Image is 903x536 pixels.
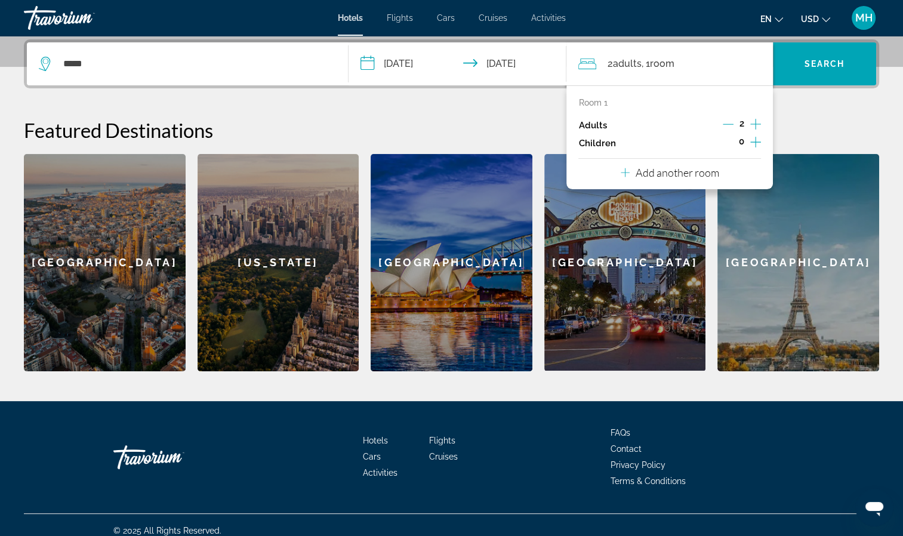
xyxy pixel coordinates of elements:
a: FAQs [611,428,630,438]
p: Add another room [636,166,719,179]
a: Cruises [429,452,458,461]
iframe: Button to launch messaging window [855,488,893,526]
a: Terms & Conditions [611,476,686,486]
div: Search widget [27,42,876,85]
p: Children [578,138,615,149]
button: Change currency [801,10,830,27]
button: Search [773,42,876,85]
button: Check-in date: Dec 24, 2025 Check-out date: Dec 28, 2025 [349,42,567,85]
a: [GEOGRAPHIC_DATA] [544,154,706,371]
span: 2 [607,56,641,72]
span: USD [801,14,819,24]
a: Hotels [338,13,363,23]
a: [US_STATE] [198,154,359,371]
a: Travorium [113,439,233,475]
a: Contact [611,444,642,454]
span: , 1 [641,56,674,72]
span: 2 [739,119,744,128]
a: Hotels [363,436,388,445]
button: Decrement adults [723,118,734,133]
span: MH [855,12,873,24]
a: Cruises [479,13,507,23]
a: Activities [531,13,566,23]
button: Add another room [621,159,719,183]
button: Decrement children [722,136,733,150]
span: Adults [612,58,641,69]
p: Room 1 [578,98,607,107]
span: © 2025 All Rights Reserved. [113,526,221,535]
a: [GEOGRAPHIC_DATA] [24,154,186,371]
a: Travorium [24,2,143,33]
span: Search [805,59,845,69]
button: Increment adults [750,116,761,134]
a: [GEOGRAPHIC_DATA] [371,154,532,371]
button: Travelers: 2 adults, 0 children [566,42,773,85]
p: Adults [578,121,606,131]
a: Cars [437,13,455,23]
a: Cars [363,452,381,461]
button: Increment children [750,134,761,152]
button: Change language [760,10,783,27]
span: Room [649,58,674,69]
span: en [760,14,772,24]
a: Activities [363,468,397,478]
a: Privacy Policy [611,460,665,470]
span: 0 [739,137,744,146]
a: Flights [429,436,455,445]
a: Flights [387,13,413,23]
h2: Featured Destinations [24,118,879,142]
button: User Menu [848,5,879,30]
a: [GEOGRAPHIC_DATA] [717,154,879,371]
